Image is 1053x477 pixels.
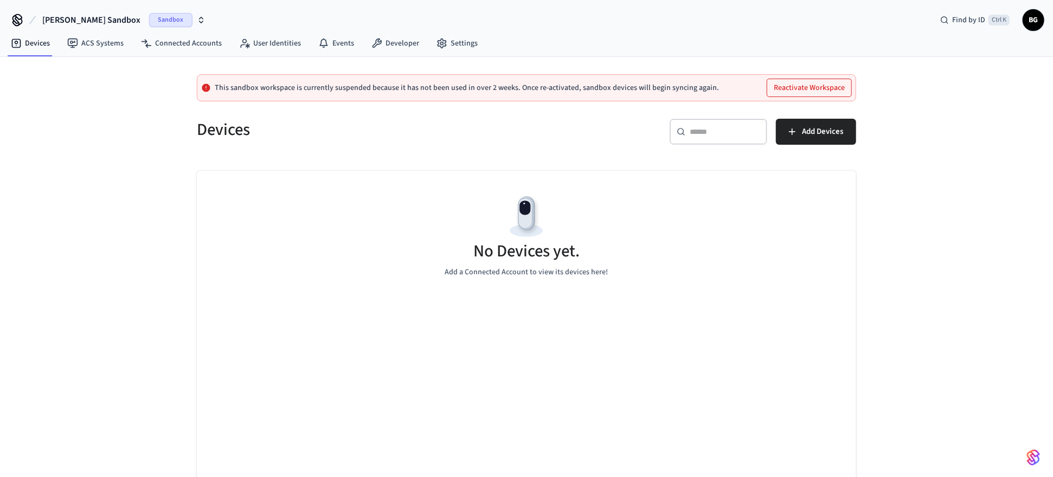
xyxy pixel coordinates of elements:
[42,14,140,27] span: [PERSON_NAME] Sandbox
[149,13,192,27] span: Sandbox
[776,119,856,145] button: Add Devices
[767,79,851,96] button: Reactivate Workspace
[1027,449,1040,466] img: SeamLogoGradient.69752ec5.svg
[215,83,719,92] p: This sandbox workspace is currently suspended because it has not been used in over 2 weeks. Once ...
[428,34,486,53] a: Settings
[132,34,230,53] a: Connected Accounts
[1023,9,1044,31] button: BG
[502,192,551,241] img: Devices Empty State
[59,34,132,53] a: ACS Systems
[1024,10,1043,30] span: BG
[473,240,580,262] h5: No Devices yet.
[2,34,59,53] a: Devices
[952,15,985,25] span: Find by ID
[988,15,1010,25] span: Ctrl K
[802,125,843,139] span: Add Devices
[197,119,520,141] h5: Devices
[445,267,608,278] p: Add a Connected Account to view its devices here!
[310,34,363,53] a: Events
[230,34,310,53] a: User Identities
[363,34,428,53] a: Developer
[932,10,1018,30] div: Find by IDCtrl K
